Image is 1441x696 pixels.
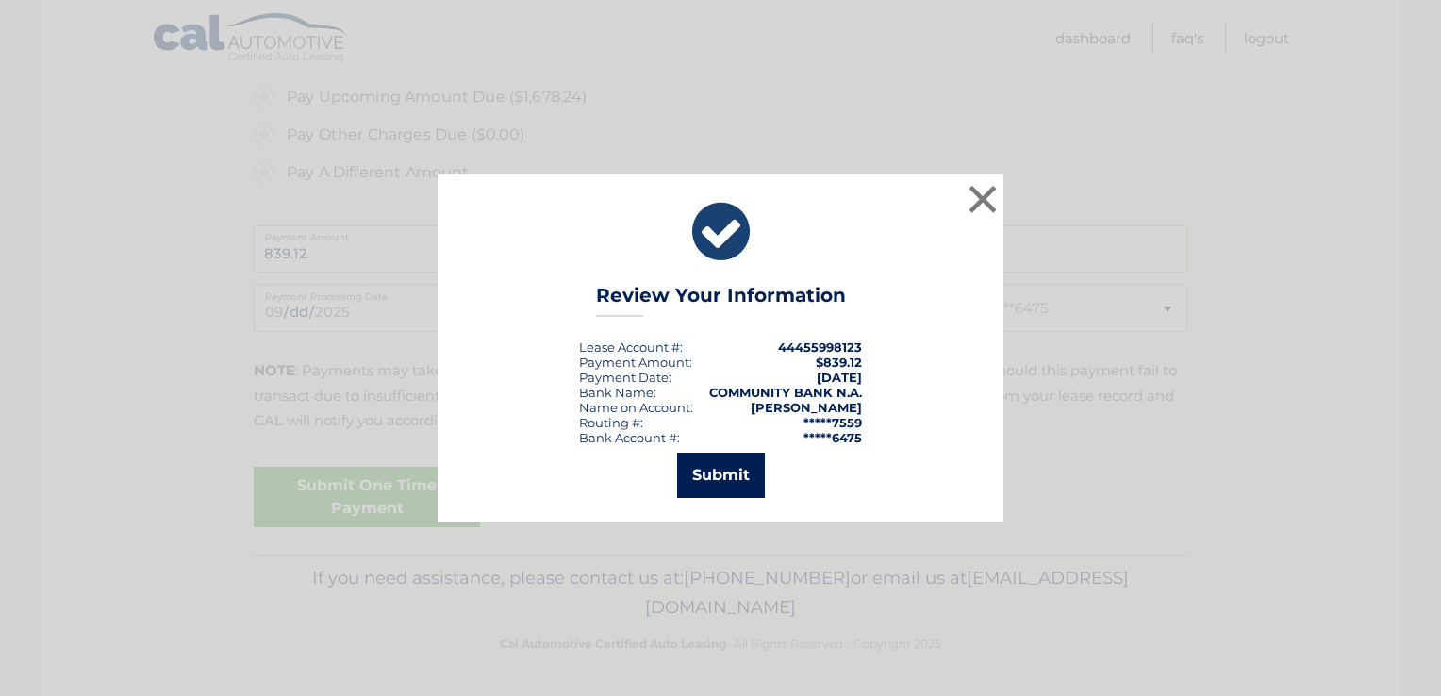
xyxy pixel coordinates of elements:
div: Routing #: [579,415,643,430]
div: Bank Name: [579,385,656,400]
div: Bank Account #: [579,430,680,445]
strong: [PERSON_NAME] [751,400,862,415]
button: Submit [677,453,765,498]
div: Name on Account: [579,400,693,415]
div: Lease Account #: [579,340,683,355]
span: $839.12 [816,355,862,370]
span: [DATE] [817,370,862,385]
strong: 44455998123 [778,340,862,355]
button: × [964,180,1002,218]
span: Payment Date [579,370,669,385]
strong: COMMUNITY BANK N.A. [709,385,862,400]
h3: Review Your Information [596,284,846,317]
div: : [579,370,671,385]
div: Payment Amount: [579,355,692,370]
